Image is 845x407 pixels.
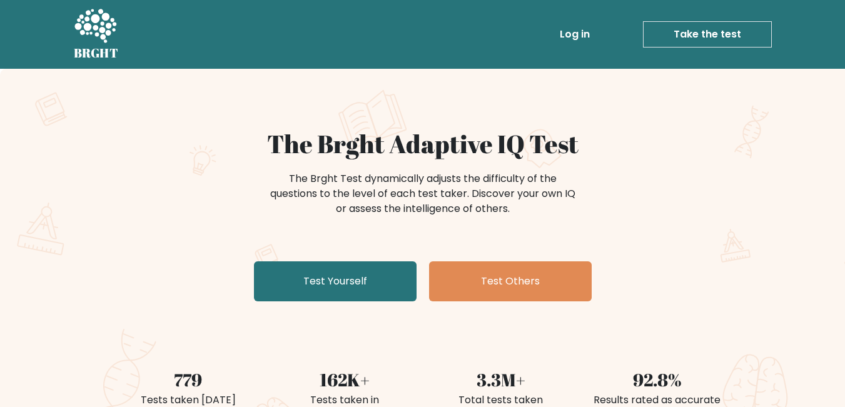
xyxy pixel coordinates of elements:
[430,366,572,393] div: 3.3M+
[74,5,119,64] a: BRGHT
[254,261,417,301] a: Test Yourself
[555,22,595,47] a: Log in
[74,46,119,61] h5: BRGHT
[266,171,579,216] div: The Brght Test dynamically adjusts the difficulty of the questions to the level of each test take...
[429,261,592,301] a: Test Others
[643,21,772,48] a: Take the test
[118,366,259,393] div: 779
[118,129,728,159] h1: The Brght Adaptive IQ Test
[587,366,728,393] div: 92.8%
[274,366,415,393] div: 162K+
